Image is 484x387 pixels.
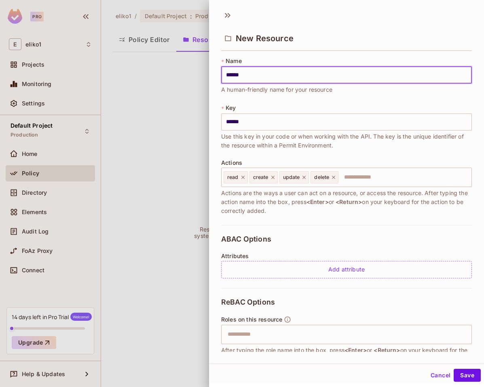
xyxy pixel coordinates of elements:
span: New Resource [236,34,294,43]
div: read [224,171,248,183]
span: Key [226,105,236,111]
span: Actions [221,160,242,166]
span: <Enter> [345,347,367,353]
span: Roles on this resource [221,316,282,323]
span: Name [226,58,242,64]
button: Save [454,369,481,382]
div: create [249,171,278,183]
span: update [283,174,300,181]
span: Attributes [221,253,249,259]
span: After typing the role name into the box, press or on your keyboard for the role to be correctly a... [221,346,472,364]
div: delete [311,171,338,183]
span: A human-friendly name for your resource [221,85,332,94]
button: Cancel [427,369,454,382]
span: <Return> [336,198,362,205]
span: Actions are the ways a user can act on a resource, or access the resource. After typing the actio... [221,189,472,215]
span: read [227,174,239,181]
span: ReBAC Options [221,298,275,306]
span: Use this key in your code or when working with the API. The key is the unique identifier of the r... [221,132,472,150]
span: <Enter> [306,198,329,205]
span: create [253,174,268,181]
div: Add attribute [221,261,472,278]
span: ABAC Options [221,235,271,243]
div: update [279,171,309,183]
span: <Return> [374,347,400,353]
span: delete [314,174,329,181]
